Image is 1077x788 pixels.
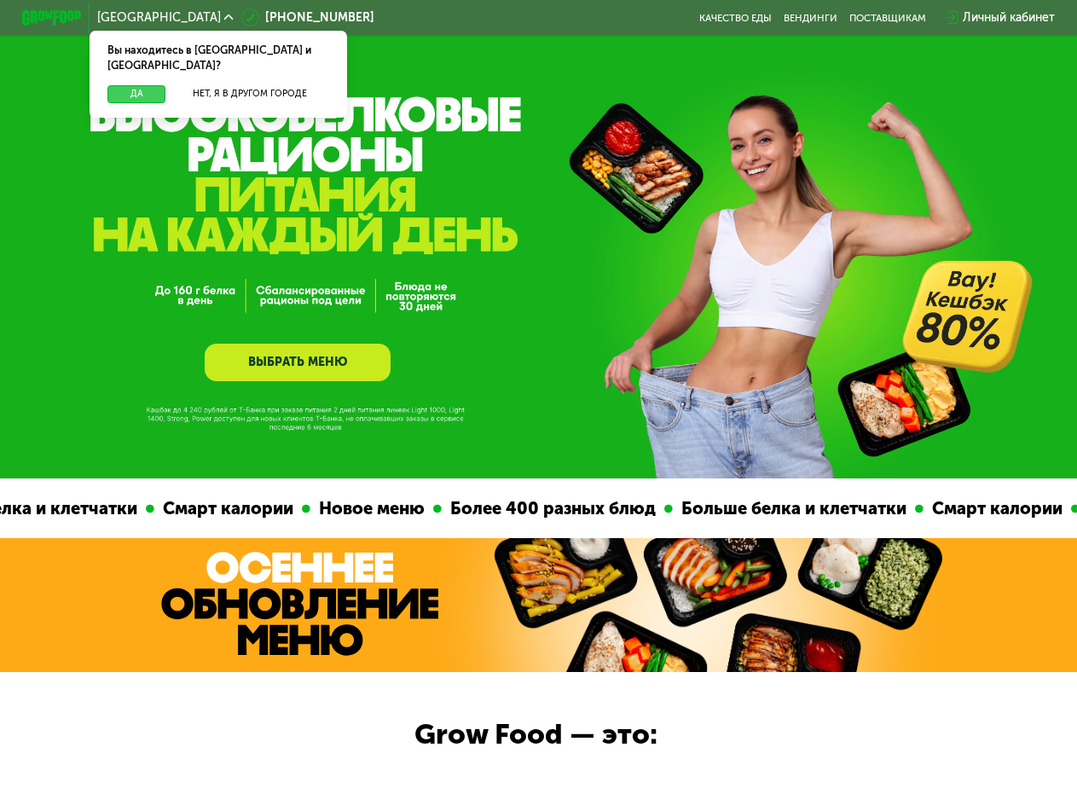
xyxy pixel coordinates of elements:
[90,31,347,84] div: Вы находитесь в [GEOGRAPHIC_DATA] и [GEOGRAPHIC_DATA]?
[414,713,700,756] div: Grow Food — это:
[149,495,297,522] div: Смарт калории
[205,344,391,381] a: ВЫБРАТЬ МЕНЮ
[171,85,329,103] button: Нет, я в другом городе
[699,12,772,24] a: Качество еды
[107,85,165,103] button: Да
[784,12,837,24] a: Вендинги
[918,495,1066,522] div: Смарт калории
[668,495,910,522] div: Больше белка и клетчатки
[437,495,659,522] div: Более 400 разных блюд
[963,9,1055,26] div: Личный кабинет
[97,12,221,24] span: [GEOGRAPHIC_DATA]
[849,12,926,24] div: поставщикам
[241,9,374,26] a: [PHONE_NUMBER]
[305,495,428,522] div: Новое меню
